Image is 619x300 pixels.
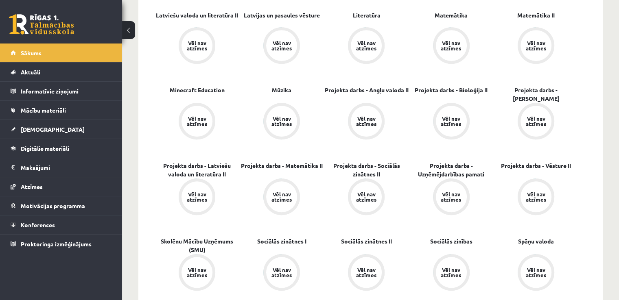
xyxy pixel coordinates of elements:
span: Digitālie materiāli [21,145,69,152]
a: Projekta darbs - Sociālās zinātnes II [324,161,409,178]
a: Konferences [11,215,112,234]
a: Latvijas un pasaules vēsture [244,11,320,20]
a: Spāņu valoda [518,237,554,246]
span: Mācību materiāli [21,107,66,114]
div: Vēl nav atzīmes [186,40,208,51]
a: Vēl nav atzīmes [155,254,239,292]
div: Vēl nav atzīmes [440,267,463,278]
a: Vēl nav atzīmes [155,27,239,65]
a: Vēl nav atzīmes [239,254,324,292]
a: Vēl nav atzīmes [239,178,324,217]
a: Vēl nav atzīmes [494,103,578,141]
a: Vēl nav atzīmes [409,178,494,217]
div: Vēl nav atzīmes [525,40,547,51]
a: Aktuāli [11,63,112,81]
div: Vēl nav atzīmes [355,191,378,202]
div: Vēl nav atzīmes [270,116,293,126]
a: Projekta darbs - Angļu valoda II [324,86,408,94]
a: Matemātika [435,11,468,20]
a: Digitālie materiāli [11,139,112,158]
a: Atzīmes [11,177,112,196]
a: Vēl nav atzīmes [494,254,578,292]
a: Vēl nav atzīmes [239,103,324,141]
div: Vēl nav atzīmes [525,191,547,202]
a: Projekta darbs - Uzņēmējdarbības pamati [409,161,494,178]
div: Vēl nav atzīmes [355,40,378,51]
a: Vēl nav atzīmes [494,178,578,217]
legend: Informatīvie ziņojumi [21,82,112,100]
a: Motivācijas programma [11,196,112,215]
div: Vēl nav atzīmes [186,116,208,126]
span: Proktoringa izmēģinājums [21,240,92,248]
a: Vēl nav atzīmes [155,178,239,217]
div: Vēl nav atzīmes [440,116,463,126]
div: Vēl nav atzīmes [440,191,463,202]
a: Projekta darbs - [PERSON_NAME] [494,86,578,103]
a: Proktoringa izmēģinājums [11,235,112,253]
a: Vēl nav atzīmes [409,254,494,292]
span: [DEMOGRAPHIC_DATA] [21,126,85,133]
a: Literatūra [352,11,380,20]
div: Vēl nav atzīmes [525,116,547,126]
a: Vēl nav atzīmes [324,178,409,217]
span: Motivācijas programma [21,202,85,209]
a: Projekta darbs - Matemātika II [241,161,323,170]
a: Vēl nav atzīmes [324,103,409,141]
legend: Maksājumi [21,158,112,177]
div: Vēl nav atzīmes [270,40,293,51]
a: Sociālās zinātnes II [341,237,392,246]
div: Vēl nav atzīmes [525,267,547,278]
a: Vēl nav atzīmes [494,27,578,65]
a: Rīgas 1. Tālmācības vidusskola [9,14,74,35]
div: Vēl nav atzīmes [355,116,378,126]
a: Skolēnu Mācību Uzņēmums (SMU) [155,237,239,254]
a: Vēl nav atzīmes [324,254,409,292]
div: Vēl nav atzīmes [270,191,293,202]
a: Projekta darbs - Bioloģija II [415,86,488,94]
span: Atzīmes [21,183,43,190]
a: Mācību materiāli [11,101,112,120]
a: Informatīvie ziņojumi [11,82,112,100]
a: Projekta darbs - Latviešu valoda un literatūra II [155,161,239,178]
a: Sociālās zinātnes I [257,237,306,246]
a: Sociālās zinības [430,237,472,246]
a: Vēl nav atzīmes [324,27,409,65]
div: Vēl nav atzīmes [186,267,208,278]
a: [DEMOGRAPHIC_DATA] [11,120,112,139]
a: Vēl nav atzīmes [409,103,494,141]
a: Sākums [11,43,112,62]
span: Konferences [21,221,55,228]
span: Sākums [21,49,42,57]
a: Latviešu valoda un literatūra II [156,11,238,20]
div: Vēl nav atzīmes [186,191,208,202]
a: Matemātika II [517,11,555,20]
a: Mūzika [272,86,291,94]
div: Vēl nav atzīmes [440,40,463,51]
a: Maksājumi [11,158,112,177]
div: Vēl nav atzīmes [355,267,378,278]
a: Vēl nav atzīmes [409,27,494,65]
span: Aktuāli [21,68,40,76]
a: Vēl nav atzīmes [239,27,324,65]
a: Projekta darbs - Vēsture II [501,161,571,170]
a: Minecraft Education [170,86,225,94]
div: Vēl nav atzīmes [270,267,293,278]
a: Vēl nav atzīmes [155,103,239,141]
